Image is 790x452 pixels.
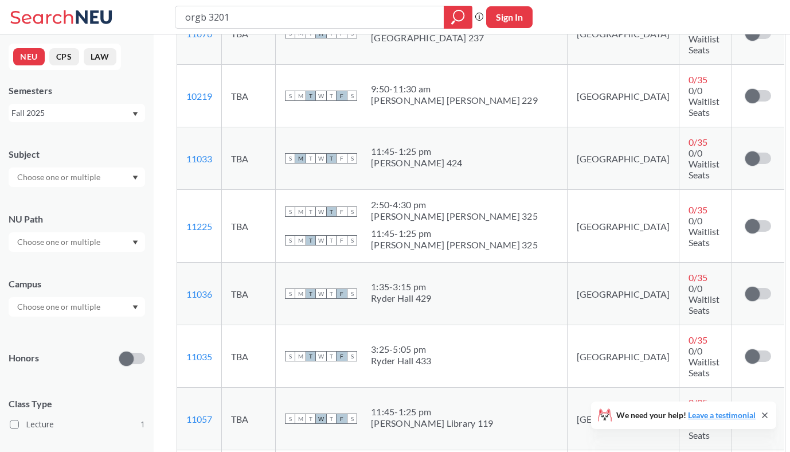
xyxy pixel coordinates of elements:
span: M [295,414,306,424]
div: Dropdown arrow [9,297,145,317]
button: NEU [13,48,45,65]
svg: magnifying glass [451,9,465,25]
span: 0/0 Waitlist Seats [689,22,719,55]
input: Choose one or multiple [11,300,108,314]
td: [GEOGRAPHIC_DATA] [567,65,679,127]
button: Sign In [486,6,533,28]
span: T [306,91,316,101]
td: [GEOGRAPHIC_DATA] [567,190,679,263]
td: [GEOGRAPHIC_DATA] [567,127,679,190]
span: 0 / 35 [689,204,707,215]
span: W [316,289,326,299]
div: Dropdown arrow [9,167,145,187]
span: Class Type [9,398,145,410]
span: S [347,351,357,361]
span: T [326,235,337,246]
div: [PERSON_NAME] 424 [371,157,462,169]
span: S [347,153,357,163]
span: M [295,289,306,299]
span: T [326,153,337,163]
a: 11057 [186,414,212,424]
span: S [347,289,357,299]
svg: Dropdown arrow [132,176,138,180]
span: F [337,153,347,163]
div: 1:35 - 3:15 pm [371,281,432,293]
span: S [347,91,357,101]
a: 10219 [186,91,212,102]
input: Choose one or multiple [11,235,108,249]
input: Class, professor, course number, "phrase" [184,7,436,27]
span: M [295,235,306,246]
span: T [306,414,316,424]
span: F [337,206,347,217]
span: S [285,289,295,299]
div: 9:50 - 11:30 am [371,83,538,95]
span: T [306,153,316,163]
span: 0/0 Waitlist Seats [689,147,719,180]
a: 11225 [186,221,212,232]
span: S [285,351,295,361]
p: Honors [9,352,39,365]
td: [GEOGRAPHIC_DATA] [567,325,679,388]
span: T [306,206,316,217]
span: M [295,91,306,101]
button: CPS [49,48,79,65]
div: NU Path [9,213,145,225]
div: Dropdown arrow [9,232,145,252]
span: 0/0 Waitlist Seats [689,85,719,118]
div: [PERSON_NAME] Library 119 [371,418,493,429]
span: S [347,235,357,246]
span: W [316,414,326,424]
span: M [295,351,306,361]
span: T [326,351,337,361]
td: TBA [222,263,276,325]
span: 0/0 Waitlist Seats [689,345,719,378]
div: 3:25 - 5:05 pm [371,344,432,355]
span: 0 / 35 [689,334,707,345]
div: [PERSON_NAME] [PERSON_NAME] 229 [371,95,538,106]
button: LAW [84,48,116,65]
span: M [295,153,306,163]
span: W [316,91,326,101]
span: T [306,289,316,299]
span: S [285,153,295,163]
div: Ryder Hall 429 [371,293,432,304]
span: We need your help! [616,411,756,419]
div: [PERSON_NAME] [PERSON_NAME] 325 [371,239,538,251]
div: Semesters [9,84,145,97]
a: 11033 [186,153,212,164]
span: T [306,235,316,246]
div: [GEOGRAPHIC_DATA] 237 [371,32,484,44]
td: TBA [222,127,276,190]
td: TBA [222,190,276,263]
a: 11676 [186,28,212,39]
span: S [285,206,295,217]
span: 0/0 Waitlist Seats [689,215,719,248]
td: [GEOGRAPHIC_DATA] [567,263,679,325]
span: 1 [140,418,145,431]
span: 0/0 Waitlist Seats [689,283,719,315]
div: [PERSON_NAME] [PERSON_NAME] 325 [371,211,538,222]
span: W [316,235,326,246]
div: 11:45 - 1:25 pm [371,406,493,418]
a: 11035 [186,351,212,362]
svg: Dropdown arrow [132,305,138,310]
span: 0 / 35 [689,137,707,147]
span: S [347,206,357,217]
span: F [337,91,347,101]
span: F [337,289,347,299]
div: Ryder Hall 433 [371,355,432,367]
span: 0 / 35 [689,74,707,85]
span: W [316,351,326,361]
div: Fall 2025 [11,107,131,119]
div: Campus [9,278,145,290]
span: W [316,206,326,217]
a: 11036 [186,289,212,299]
span: S [285,91,295,101]
td: TBA [222,388,276,450]
span: M [295,206,306,217]
div: 2:50 - 4:30 pm [371,199,538,211]
span: 0 / 35 [689,397,707,408]
td: [GEOGRAPHIC_DATA] [567,388,679,450]
td: TBA [222,325,276,388]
